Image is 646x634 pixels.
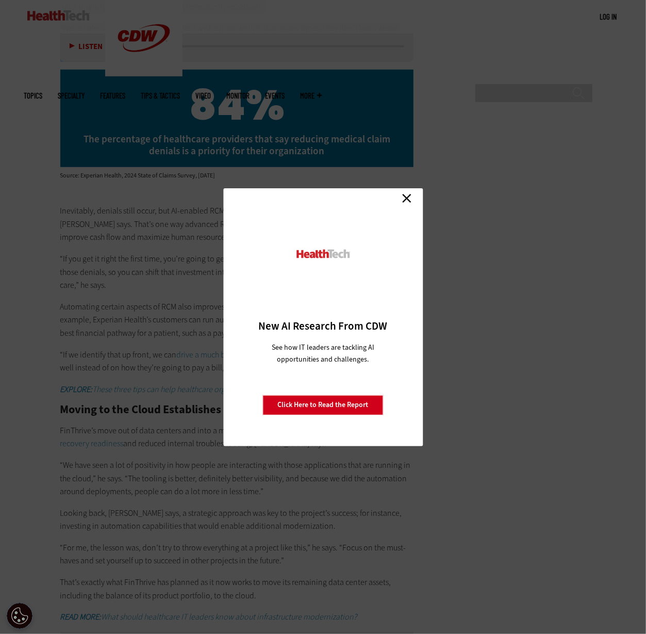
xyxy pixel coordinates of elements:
img: HealthTech_0.png [295,249,351,259]
button: Open Preferences [7,603,32,629]
a: Click Here to Read the Report [263,395,384,415]
h3: New AI Research From CDW [241,319,405,333]
p: See how IT leaders are tackling AI opportunities and challenges. [259,342,387,365]
div: Cookie Settings [7,603,32,629]
a: Close [399,191,415,206]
